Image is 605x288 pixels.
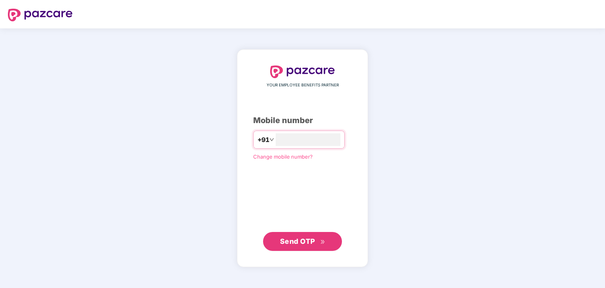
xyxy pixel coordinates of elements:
[270,65,335,78] img: logo
[280,237,315,245] span: Send OTP
[267,82,339,88] span: YOUR EMPLOYEE BENEFITS PARTNER
[253,153,313,160] a: Change mobile number?
[263,232,342,251] button: Send OTPdouble-right
[253,114,352,127] div: Mobile number
[269,137,274,142] span: down
[8,9,73,21] img: logo
[320,239,325,245] span: double-right
[258,135,269,145] span: +91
